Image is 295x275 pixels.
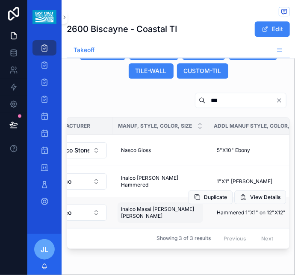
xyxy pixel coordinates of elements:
[217,147,250,154] span: 5"X10" Ebony
[118,143,203,157] a: Nasco Gloss
[250,194,280,201] span: View Details
[47,205,107,221] button: Select Button
[41,244,48,255] span: JL
[47,173,107,190] a: Select Button
[47,173,107,190] button: Select Button
[118,202,203,223] a: Inalco Masai [PERSON_NAME] [PERSON_NAME]
[121,206,200,219] span: Inalco Masai [PERSON_NAME] [PERSON_NAME]
[74,46,94,54] span: Takeoff
[118,123,192,129] span: Manuf, Style, Color, Size
[121,175,200,188] span: Inalco [PERSON_NAME] Hammered
[184,67,221,75] span: CUSTOM-TIL
[118,171,203,192] a: Inalco [PERSON_NAME] Hammered
[129,63,174,79] button: TILE-WALL
[27,34,62,220] div: scrollable content
[188,190,233,204] button: Duplicate
[121,147,151,154] span: Nasco Gloss
[217,178,272,185] span: 1"X1" [PERSON_NAME]
[47,123,90,129] span: Manufacturer
[276,97,286,104] button: Clear
[67,23,177,35] h1: 2600 Biscayne - Coastal TI
[177,63,228,79] button: CUSTOM-TIL
[234,190,286,204] button: View Details
[204,194,227,201] span: Duplicate
[54,146,89,155] span: Nasco Stone and Tile
[255,21,290,37] button: Edit
[217,209,286,216] span: Hammered 1"X1" on 12"X12"
[47,142,107,158] button: Select Button
[32,10,56,24] img: App logo
[136,67,167,75] span: TILE-WALL
[47,204,107,221] a: Select Button
[156,235,210,242] span: Showing 3 of 3 results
